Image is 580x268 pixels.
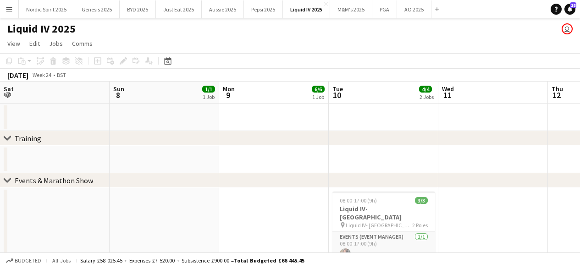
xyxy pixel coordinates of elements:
span: Total Budgeted £66 445.45 [234,257,304,264]
span: 1/1 [202,86,215,93]
button: Pepsi 2025 [244,0,283,18]
span: View [7,39,20,48]
app-user-avatar: Rosie Benjamin [562,23,573,34]
button: Just Eat 2025 [156,0,202,18]
span: 7 [2,90,14,100]
span: 2 Roles [412,222,428,229]
span: Week 24 [30,71,53,78]
div: BST [57,71,66,78]
span: Thu [552,85,563,93]
span: 08:00-17:00 (9h) [340,197,377,204]
div: [DATE] [7,71,28,80]
span: All jobs [50,257,72,264]
button: Genesis 2025 [74,0,120,18]
span: Liquid IV- [GEOGRAPHIC_DATA] [346,222,412,229]
button: M&M's 2025 [330,0,372,18]
span: Sat [4,85,14,93]
button: Budgeted [5,256,43,266]
div: 1 Job [203,93,215,100]
span: 10 [331,90,343,100]
div: 2 Jobs [420,93,434,100]
span: Comms [72,39,93,48]
button: Aussie 2025 [202,0,244,18]
span: Mon [223,85,235,93]
button: Liquid IV 2025 [283,0,330,18]
span: Sun [113,85,124,93]
div: Events & Marathon Show [15,176,93,185]
span: Wed [442,85,454,93]
span: 12 [550,90,563,100]
div: Training [15,134,41,143]
span: Budgeted [15,257,41,264]
span: 11 [441,90,454,100]
span: 8 [112,90,124,100]
h3: Liquid IV- [GEOGRAPHIC_DATA] [332,205,435,221]
span: Tue [332,85,343,93]
span: 4/4 [419,86,432,93]
app-card-role: Events (Event Manager)1/108:00-17:00 (9h)Givenchy Sneekes [332,232,435,263]
a: Edit [26,38,44,49]
span: Edit [29,39,40,48]
span: 18 [570,2,576,8]
button: PGA [372,0,397,18]
button: Nordic Spirit 2025 [19,0,74,18]
span: 6/6 [312,86,325,93]
button: BYD 2025 [120,0,156,18]
a: View [4,38,24,49]
span: 3/3 [415,197,428,204]
span: 9 [221,90,235,100]
h1: Liquid IV 2025 [7,22,76,36]
div: 1 Job [312,93,324,100]
a: Comms [68,38,96,49]
a: Jobs [45,38,66,49]
a: 18 [564,4,575,15]
button: AO 2025 [397,0,431,18]
div: Salary £58 025.45 + Expenses £7 520.00 + Subsistence £900.00 = [80,257,304,264]
span: Jobs [49,39,63,48]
